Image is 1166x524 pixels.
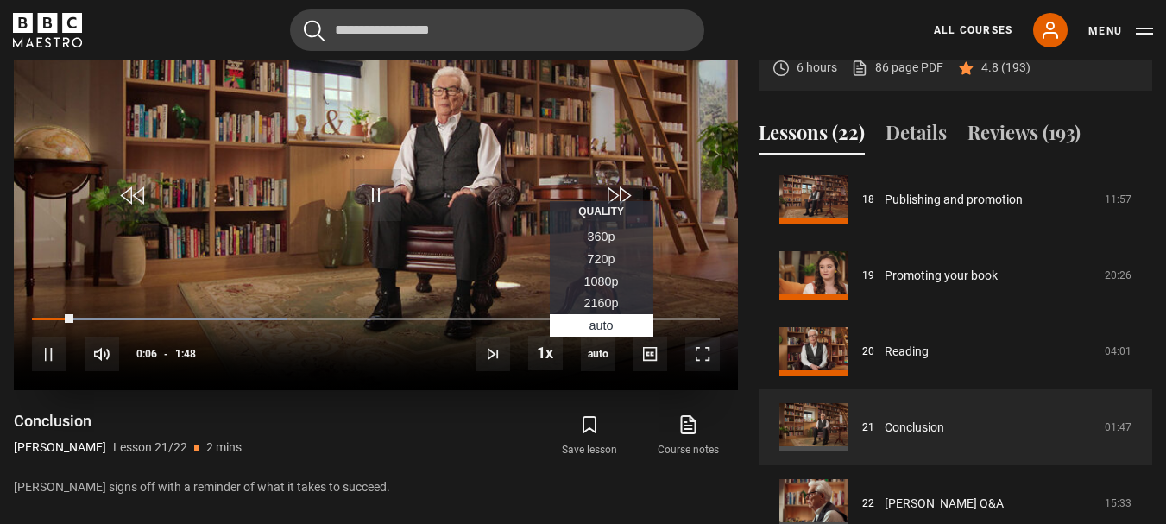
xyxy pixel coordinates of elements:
[136,338,157,369] span: 0:06
[886,118,947,155] button: Details
[589,319,614,332] span: Auto
[797,59,837,77] p: 6 hours
[1088,22,1153,40] button: Toggle navigation
[967,118,1081,155] button: Reviews (193)
[476,337,510,371] button: Next Lesson
[32,318,720,321] div: Progress Bar
[304,20,325,41] button: Submit the search query
[206,439,242,457] p: 2 mins
[550,201,653,222] li: Quality
[584,275,619,288] span: 1080p
[32,337,66,371] button: Pause
[885,191,1023,209] a: Publishing and promotion
[14,439,106,457] p: [PERSON_NAME]
[759,118,865,155] button: Lessons (22)
[885,419,944,437] a: Conclusion
[85,337,119,371] button: Mute
[640,411,738,461] a: Course notes
[581,337,615,371] span: auto
[584,296,619,310] span: 2160p
[885,343,929,361] a: Reading
[934,22,1012,38] a: All Courses
[981,59,1030,77] p: 4.8 (193)
[13,13,82,47] svg: BBC Maestro
[540,411,639,461] button: Save lesson
[581,337,615,371] div: Current quality: 720p
[588,230,615,243] span: 360p
[633,337,667,371] button: Captions
[851,59,943,77] a: 86 page PDF
[885,495,1004,513] a: [PERSON_NAME] Q&A
[685,337,720,371] button: Fullscreen
[164,348,168,360] span: -
[14,411,242,432] h1: Conclusion
[588,252,615,266] span: 720p
[175,338,196,369] span: 1:48
[290,9,704,51] input: Search
[528,336,563,370] button: Playback Rate
[885,267,998,285] a: Promoting your book
[14,478,738,496] p: [PERSON_NAME] signs off with a reminder of what it takes to succeed.
[113,439,187,457] p: Lesson 21/22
